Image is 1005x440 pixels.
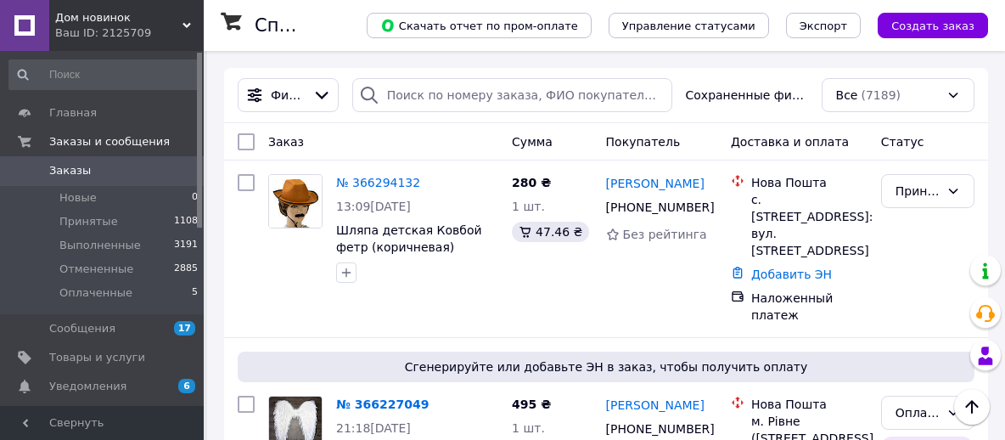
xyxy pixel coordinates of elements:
[59,214,118,229] span: Принятые
[512,398,551,411] span: 495 ₴
[352,78,672,112] input: Поиск по номеру заказа, ФИО покупателя, номеру телефона, Email, номеру накладной
[512,200,545,213] span: 1 шт.
[336,398,429,411] a: № 366227049
[336,176,420,189] a: № 366294132
[896,403,940,422] div: Оплаченный
[623,228,707,241] span: Без рейтинга
[269,175,322,228] img: Фото товару
[59,238,141,253] span: Выполненные
[609,13,769,38] button: Управление статусами
[244,358,968,375] span: Сгенерируйте или добавьте ЭН в заказ, чтобы получить оплату
[731,135,849,149] span: Доставка и оплата
[8,59,199,90] input: Поиск
[751,290,867,324] div: Наложенный платеж
[512,222,589,242] div: 47.46 ₴
[896,182,940,200] div: Принят
[49,350,145,365] span: Товары и услуги
[59,262,133,277] span: Отмененные
[268,135,304,149] span: Заказ
[512,176,551,189] span: 280 ₴
[751,396,867,413] div: Нова Пошта
[751,268,832,281] a: Добавить ЭН
[878,13,988,38] button: Создать заказ
[861,18,988,31] a: Создать заказ
[174,262,198,277] span: 2885
[512,135,553,149] span: Сумма
[49,379,126,394] span: Уведомления
[606,397,705,414] a: [PERSON_NAME]
[881,135,924,149] span: Статус
[622,20,755,32] span: Управление статусами
[49,321,115,336] span: Сообщения
[336,223,482,254] a: Шляпа детская Ковбой фетр (коричневая)
[336,200,411,213] span: 13:09[DATE]
[174,238,198,253] span: 3191
[49,105,97,121] span: Главная
[861,88,901,102] span: (7189)
[891,20,974,32] span: Создать заказ
[59,190,97,206] span: Новые
[49,163,91,178] span: Заказы
[751,191,867,259] div: с. [STREET_ADDRESS]: вул. [STREET_ADDRESS]
[192,285,198,301] span: 5
[192,190,198,206] span: 0
[786,13,861,38] button: Экспорт
[606,135,681,149] span: Покупатель
[606,175,705,192] a: [PERSON_NAME]
[800,20,847,32] span: Экспорт
[603,195,705,219] div: [PHONE_NUMBER]
[174,321,195,336] span: 17
[336,421,411,435] span: 21:18[DATE]
[255,15,401,36] h1: Список заказов
[55,25,204,41] div: Ваш ID: 2125709
[954,389,990,425] button: Наверх
[271,87,306,104] span: Фильтры
[367,13,592,38] button: Скачать отчет по пром-оплате
[751,174,867,191] div: Нова Пошта
[55,10,182,25] span: Дом новинок
[836,87,858,104] span: Все
[512,421,545,435] span: 1 шт.
[49,134,170,149] span: Заказы и сообщения
[178,379,195,393] span: 6
[174,214,198,229] span: 1108
[59,285,132,301] span: Оплаченные
[268,174,323,228] a: Фото товару
[686,87,808,104] span: Сохраненные фильтры:
[380,18,578,33] span: Скачать отчет по пром-оплате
